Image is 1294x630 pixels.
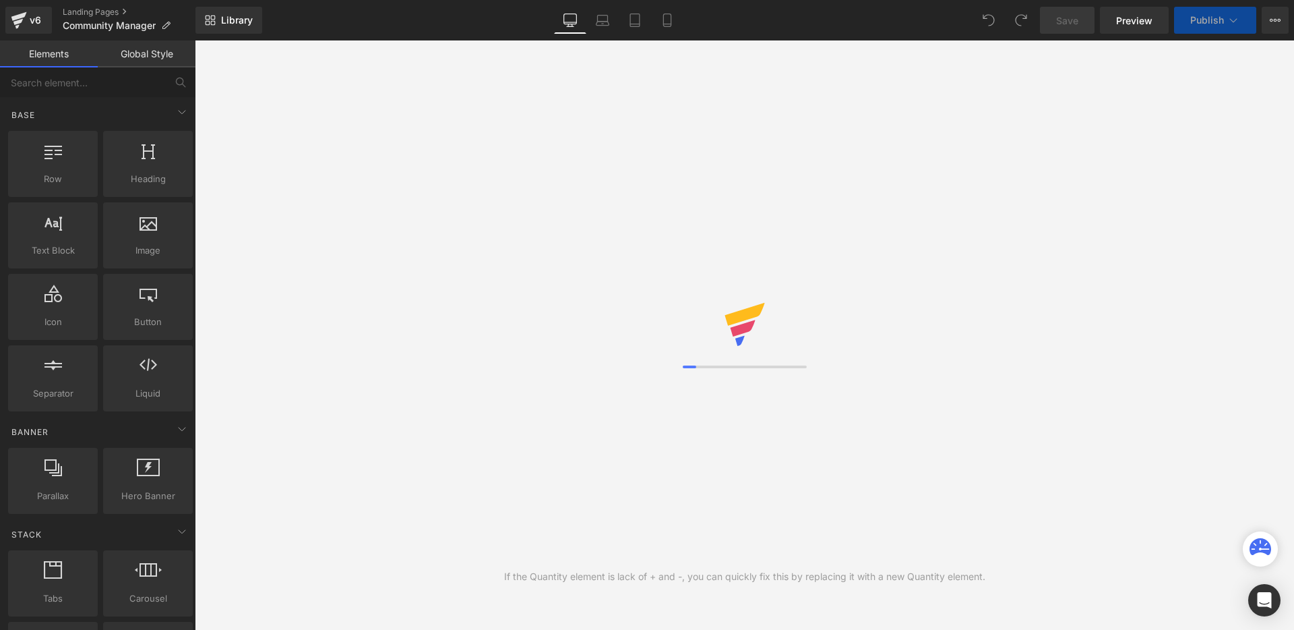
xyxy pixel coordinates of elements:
a: Mobile [651,7,683,34]
a: Preview [1100,7,1169,34]
span: Image [107,244,189,258]
span: Stack [10,528,43,541]
span: Button [107,315,189,329]
span: Liquid [107,386,189,401]
span: Community Manager [63,20,156,31]
span: Tabs [12,592,94,606]
span: Icon [12,315,94,329]
button: Publish [1174,7,1256,34]
a: Tablet [619,7,651,34]
span: Banner [10,426,50,438]
span: Publish [1190,15,1224,26]
span: Hero Banner [107,489,189,503]
span: Text Block [12,244,94,258]
span: Library [221,14,253,26]
span: Carousel [107,592,189,606]
div: Open Intercom Messenger [1248,584,1281,617]
span: Parallax [12,489,94,503]
span: Save [1056,13,1078,28]
button: Undo [975,7,1002,34]
a: v6 [5,7,52,34]
div: v6 [27,11,44,29]
a: Desktop [554,7,586,34]
a: Laptop [586,7,619,34]
div: If the Quantity element is lack of + and -, you can quickly fix this by replacing it with a new Q... [504,569,985,584]
a: Landing Pages [63,7,195,18]
span: Base [10,109,36,121]
span: Preview [1116,13,1152,28]
span: Row [12,172,94,186]
a: New Library [195,7,262,34]
span: Separator [12,386,94,401]
button: Redo [1008,7,1035,34]
span: Heading [107,172,189,186]
button: More [1262,7,1289,34]
a: Global Style [98,40,195,67]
